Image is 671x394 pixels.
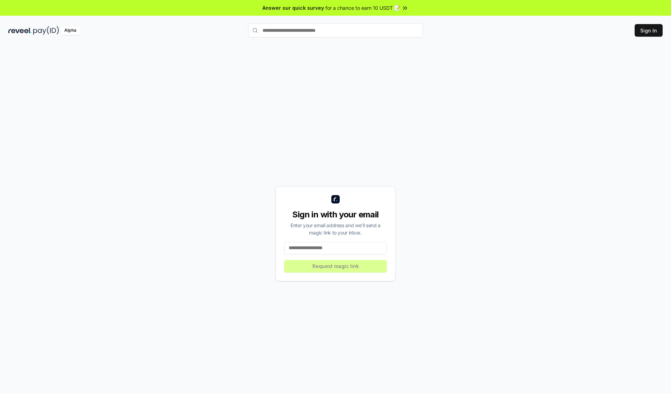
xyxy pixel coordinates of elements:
button: Sign In [635,24,663,37]
img: reveel_dark [8,26,32,35]
span: Answer our quick survey [262,4,324,12]
span: for a chance to earn 10 USDT 📝 [325,4,400,12]
div: Enter your email address and we’ll send a magic link to your inbox. [284,222,387,236]
img: logo_small [331,195,340,203]
div: Alpha [60,26,80,35]
div: Sign in with your email [284,209,387,220]
img: pay_id [33,26,59,35]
